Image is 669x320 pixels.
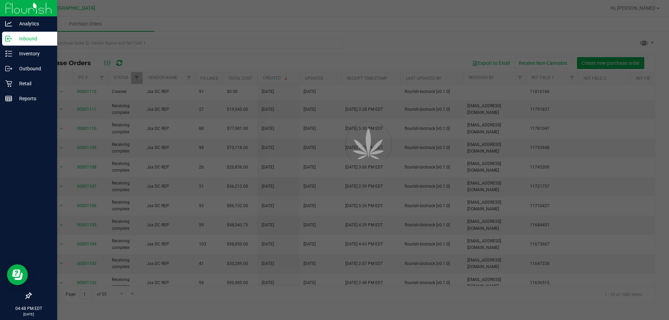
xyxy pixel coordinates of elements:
inline-svg: Inventory [5,50,12,57]
p: Retail [12,79,54,88]
iframe: Resource center [7,264,28,285]
p: 04:48 PM EDT [3,305,54,312]
p: [DATE] [3,312,54,317]
inline-svg: Retail [5,80,12,87]
p: Analytics [12,19,54,28]
p: Inventory [12,49,54,58]
p: Outbound [12,64,54,73]
inline-svg: Reports [5,95,12,102]
inline-svg: Analytics [5,20,12,27]
inline-svg: Outbound [5,65,12,72]
inline-svg: Inbound [5,35,12,42]
p: Inbound [12,34,54,43]
p: Reports [12,94,54,103]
